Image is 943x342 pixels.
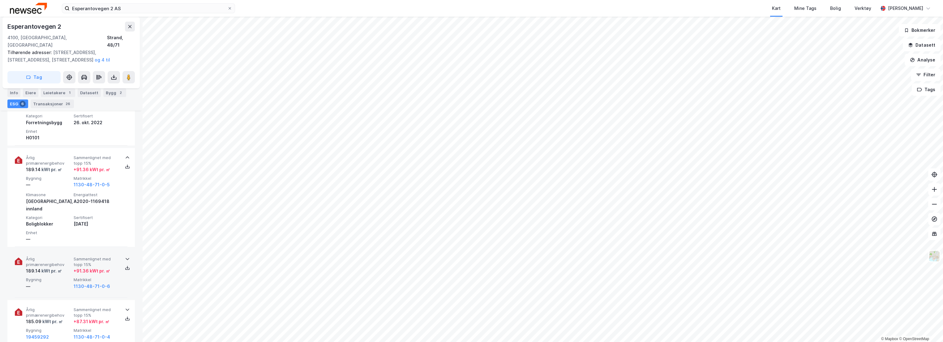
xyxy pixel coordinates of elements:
span: Bygning [26,277,71,282]
div: kWt pr. ㎡ [41,318,63,325]
div: Mine Tags [794,5,817,12]
button: Analyse [905,54,941,66]
a: OpenStreetMap [899,337,929,341]
div: + 91.36 kWt pr. ㎡ [74,267,110,275]
span: Sertifisert [74,113,119,119]
img: newsec-logo.f6e21ccffca1b3a03d2d.png [10,3,47,14]
span: Kategori [26,215,71,220]
span: Enhet [26,230,71,235]
button: Tag [7,71,61,83]
div: — [26,181,71,188]
img: Z [928,250,940,262]
span: Kategori [26,113,71,119]
div: A2020-1169418 [74,198,119,205]
span: Energiattest [74,192,119,197]
div: kWt pr. ㎡ [41,166,62,173]
button: Filter [911,69,941,81]
div: — [26,283,71,290]
div: Transaksjoner [31,99,74,108]
div: kWt pr. ㎡ [41,267,62,275]
button: 19459292 [26,333,49,341]
div: Bygg [103,88,126,97]
div: [DATE] [74,220,119,228]
div: H0101 [26,134,71,141]
span: Sertifisert [74,215,119,220]
div: 189.14 [26,267,62,275]
a: Mapbox [881,337,898,341]
div: Eiere [23,88,38,97]
span: Bygning [26,176,71,181]
div: ESG [7,99,28,108]
button: Bokmerker [899,24,941,36]
div: + 87.31 kWt pr. ㎡ [74,318,109,325]
div: Kontrollprogram for chat [912,312,943,342]
span: Matrikkel [74,328,119,333]
span: Årlig primærenergibehov [26,307,71,318]
div: Esperantovegen 2 [7,22,62,32]
span: Årlig primærenergibehov [26,155,71,166]
div: [STREET_ADDRESS], [STREET_ADDRESS], [STREET_ADDRESS] [7,49,130,64]
button: 1130-48-71-0-4 [74,333,110,341]
div: 26. okt. 2022 [74,119,119,126]
div: 185.09 [26,318,63,325]
button: Datasett [903,39,941,51]
button: 1130-48-71-0-6 [74,283,110,290]
span: Klimasone [26,192,71,197]
div: — [26,235,71,243]
iframe: Chat Widget [912,312,943,342]
div: Datasett [78,88,101,97]
div: + 91.36 kWt pr. ㎡ [74,166,110,173]
span: Sammenlignet med topp 15% [74,307,119,318]
span: Enhet [26,129,71,134]
div: Forretningsbygg [26,119,71,126]
div: Boligblokker [26,220,71,228]
div: Kart [772,5,781,12]
div: 1 [66,90,73,96]
div: [GEOGRAPHIC_DATA], innland [26,198,71,213]
span: Årlig primærenergibehov [26,256,71,267]
span: Matrikkel [74,277,119,282]
span: Sammenlignet med topp 15% [74,256,119,267]
button: 1130-48-71-0-5 [74,181,110,188]
div: 2 [118,90,124,96]
div: 189.14 [26,166,62,173]
span: Matrikkel [74,176,119,181]
div: 26 [64,101,71,107]
input: Søk på adresse, matrikkel, gårdeiere, leietakere eller personer [70,4,227,13]
span: Tilhørende adresser: [7,50,53,55]
div: Bolig [830,5,841,12]
div: Leietakere [41,88,75,97]
div: 6 [19,101,26,107]
div: Verktøy [855,5,871,12]
span: Sammenlignet med topp 15% [74,155,119,166]
div: Info [7,88,20,97]
div: 4100, [GEOGRAPHIC_DATA], [GEOGRAPHIC_DATA] [7,34,107,49]
button: Tags [912,83,941,96]
div: Strand, 48/71 [107,34,135,49]
span: Bygning [26,328,71,333]
div: [PERSON_NAME] [888,5,923,12]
